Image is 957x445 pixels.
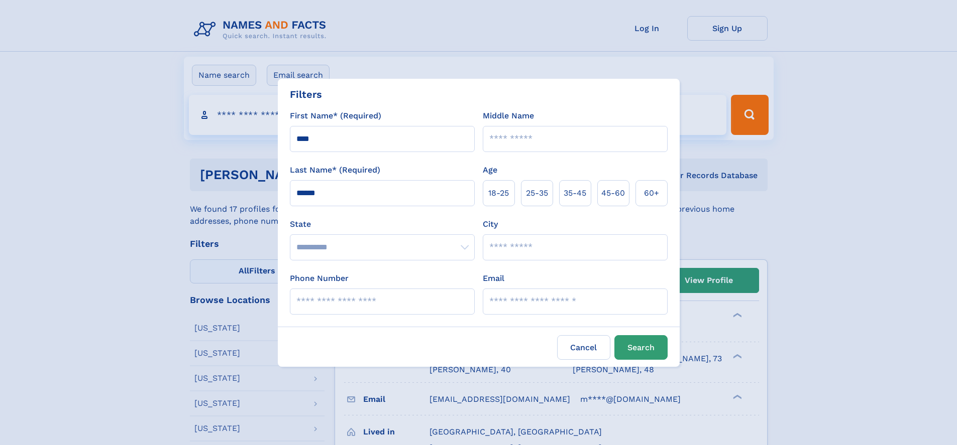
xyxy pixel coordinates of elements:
[557,335,610,360] label: Cancel
[483,164,497,176] label: Age
[290,87,322,102] div: Filters
[483,218,498,230] label: City
[614,335,668,360] button: Search
[290,164,380,176] label: Last Name* (Required)
[488,187,509,199] span: 18‑25
[526,187,548,199] span: 25‑35
[564,187,586,199] span: 35‑45
[290,110,381,122] label: First Name* (Required)
[483,110,534,122] label: Middle Name
[290,272,349,284] label: Phone Number
[644,187,659,199] span: 60+
[483,272,504,284] label: Email
[601,187,625,199] span: 45‑60
[290,218,475,230] label: State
